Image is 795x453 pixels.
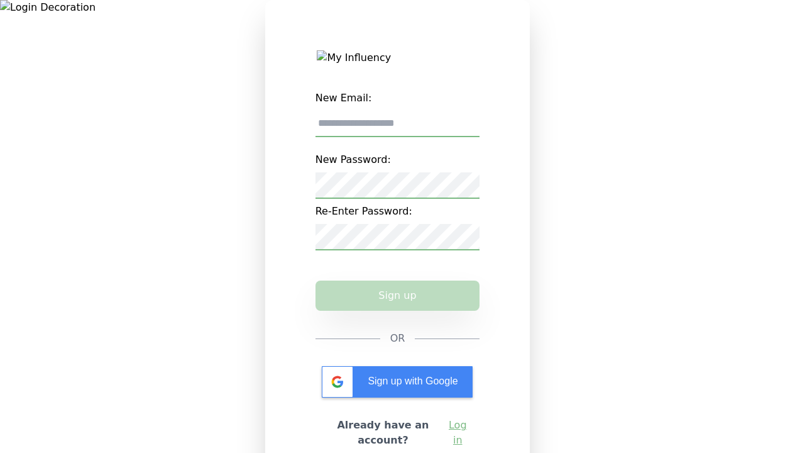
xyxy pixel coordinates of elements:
[446,418,469,448] a: Log in
[315,86,480,111] label: New Email:
[368,376,458,386] span: Sign up with Google
[317,50,478,65] img: My Influency
[390,331,405,346] span: OR
[322,366,473,398] div: Sign up with Google
[315,147,480,172] label: New Password:
[326,418,441,448] h2: Already have an account?
[315,281,480,311] button: Sign up
[315,199,480,224] label: Re-Enter Password:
